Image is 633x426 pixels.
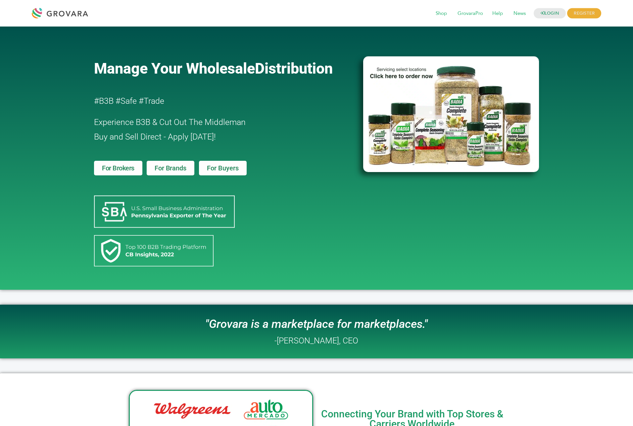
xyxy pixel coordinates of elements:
[431,7,452,20] span: Shop
[453,7,488,20] span: GrovaraPro
[207,165,239,171] span: For Buyers
[147,161,194,175] a: For Brands
[431,10,452,17] a: Shop
[567,8,601,19] span: REGISTER
[453,10,488,17] a: GrovaraPro
[509,10,530,17] a: News
[199,161,247,175] a: For Buyers
[488,10,508,17] a: Help
[94,94,325,108] h2: #B3B #Safe #Trade
[102,165,134,171] span: For Brokers
[255,60,333,77] span: Distribution
[488,7,508,20] span: Help
[534,8,566,19] a: LOGIN
[509,7,530,20] span: News
[205,317,428,331] i: "Grovara is a marketplace for marketplaces."
[94,117,246,127] span: Experience B3B & Cut Out The Middleman
[155,165,186,171] span: For Brands
[94,161,142,175] a: For Brokers
[274,336,358,345] h2: -[PERSON_NAME], CEO
[94,132,216,142] span: Buy and Sell Direct - Apply [DATE]!
[94,60,255,77] span: Manage Your Wholesale
[94,60,352,77] a: Manage Your WholesaleDistribution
